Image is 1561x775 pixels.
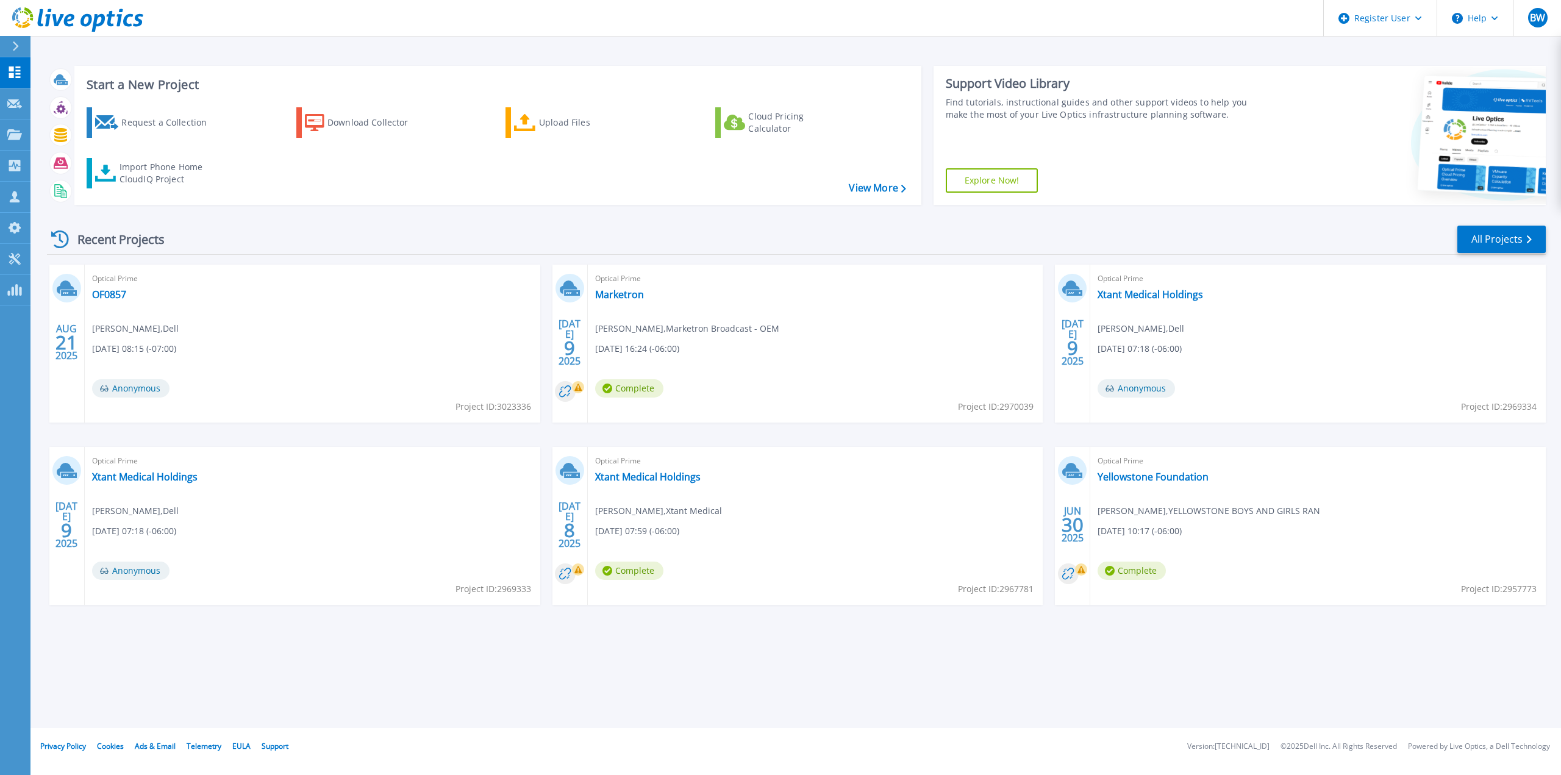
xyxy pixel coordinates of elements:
[55,337,77,348] span: 21
[595,471,701,483] a: Xtant Medical Holdings
[595,342,679,355] span: [DATE] 16:24 (-06:00)
[1281,743,1397,751] li: © 2025 Dell Inc. All Rights Reserved
[946,96,1262,121] div: Find tutorials, instructional guides and other support videos to help you make the most of your L...
[958,582,1034,596] span: Project ID: 2967781
[558,320,581,365] div: [DATE] 2025
[92,471,198,483] a: Xtant Medical Holdings
[595,322,779,335] span: [PERSON_NAME] , Marketron Broadcast - OEM
[120,161,215,185] div: Import Phone Home CloudIQ Project
[455,400,531,413] span: Project ID: 3023336
[558,502,581,547] div: [DATE] 2025
[1098,322,1184,335] span: [PERSON_NAME] , Dell
[595,454,1036,468] span: Optical Prime
[1408,743,1550,751] li: Powered by Live Optics, a Dell Technology
[958,400,1034,413] span: Project ID: 2970039
[849,182,906,194] a: View More
[1098,288,1203,301] a: Xtant Medical Holdings
[232,741,251,751] a: EULA
[946,168,1038,193] a: Explore Now!
[92,562,170,580] span: Anonymous
[92,454,533,468] span: Optical Prime
[92,272,533,285] span: Optical Prime
[1187,743,1270,751] li: Version: [TECHNICAL_ID]
[505,107,641,138] a: Upload Files
[327,110,425,135] div: Download Collector
[595,504,722,518] span: [PERSON_NAME] , Xtant Medical
[92,504,179,518] span: [PERSON_NAME] , Dell
[92,379,170,398] span: Anonymous
[97,741,124,751] a: Cookies
[47,224,181,254] div: Recent Projects
[61,525,72,535] span: 9
[40,741,86,751] a: Privacy Policy
[564,343,575,353] span: 9
[92,322,179,335] span: [PERSON_NAME] , Dell
[715,107,851,138] a: Cloud Pricing Calculator
[1061,320,1084,365] div: [DATE] 2025
[121,110,219,135] div: Request a Collection
[455,582,531,596] span: Project ID: 2969333
[595,288,644,301] a: Marketron
[1457,226,1546,253] a: All Projects
[1530,13,1545,23] span: BW
[748,110,846,135] div: Cloud Pricing Calculator
[87,78,906,91] h3: Start a New Project
[1098,272,1538,285] span: Optical Prime
[87,107,223,138] a: Request a Collection
[296,107,432,138] a: Download Collector
[262,741,288,751] a: Support
[595,562,663,580] span: Complete
[55,320,78,365] div: AUG 2025
[1461,582,1537,596] span: Project ID: 2957773
[92,342,176,355] span: [DATE] 08:15 (-07:00)
[1098,379,1175,398] span: Anonymous
[1098,504,1320,518] span: [PERSON_NAME] , YELLOWSTONE BOYS AND GIRLS RAN
[135,741,176,751] a: Ads & Email
[1062,520,1084,530] span: 30
[55,502,78,547] div: [DATE] 2025
[1061,502,1084,547] div: JUN 2025
[1098,471,1209,483] a: Yellowstone Foundation
[564,525,575,535] span: 8
[595,524,679,538] span: [DATE] 07:59 (-06:00)
[92,288,126,301] a: OF0857
[539,110,637,135] div: Upload Files
[946,76,1262,91] div: Support Video Library
[187,741,221,751] a: Telemetry
[595,272,1036,285] span: Optical Prime
[595,379,663,398] span: Complete
[1461,400,1537,413] span: Project ID: 2969334
[1067,343,1078,353] span: 9
[92,524,176,538] span: [DATE] 07:18 (-06:00)
[1098,342,1182,355] span: [DATE] 07:18 (-06:00)
[1098,562,1166,580] span: Complete
[1098,524,1182,538] span: [DATE] 10:17 (-06:00)
[1098,454,1538,468] span: Optical Prime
